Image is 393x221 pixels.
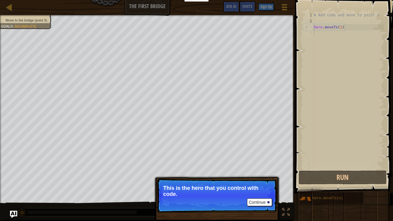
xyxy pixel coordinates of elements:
[242,3,252,9] span: Hints
[247,198,272,206] button: Continue
[304,24,314,30] div: 3
[299,171,387,184] button: Run
[223,1,239,12] button: Ask AI
[258,3,274,11] button: Sign Up
[304,18,314,24] div: 2
[1,24,13,28] span: Goals
[15,24,37,28] span: Incomplete
[226,3,236,9] span: Ask AI
[277,1,292,15] button: Show game menu
[1,18,48,23] li: Move to the bridge (point 3).
[163,185,271,197] p: This is the hero that you control with code.
[313,196,343,200] span: hero.moveTo(n)
[6,18,48,22] span: Move to the bridge (point 3).
[13,24,15,28] span: :
[304,12,314,18] div: 1
[304,30,314,36] div: 4
[300,193,311,204] img: portrait.png
[10,211,17,218] button: Ask AI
